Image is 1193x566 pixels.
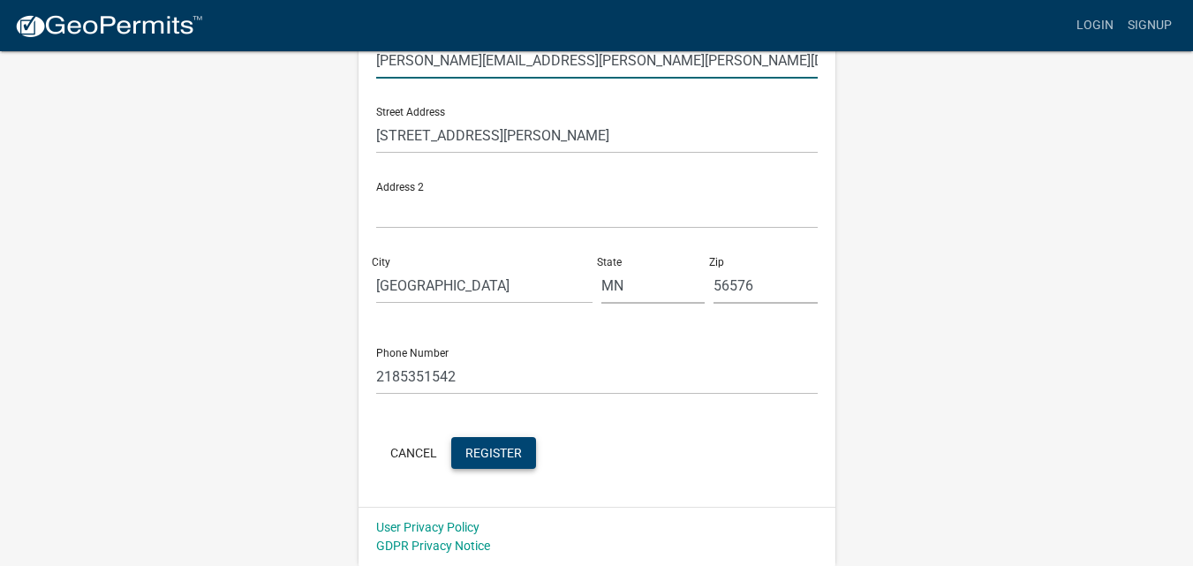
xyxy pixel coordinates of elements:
[1121,9,1179,42] a: Signup
[376,520,479,534] a: User Privacy Policy
[1069,9,1121,42] a: Login
[376,437,451,469] button: Cancel
[376,539,490,553] a: GDPR Privacy Notice
[451,437,536,469] button: Register
[465,445,522,459] span: Register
